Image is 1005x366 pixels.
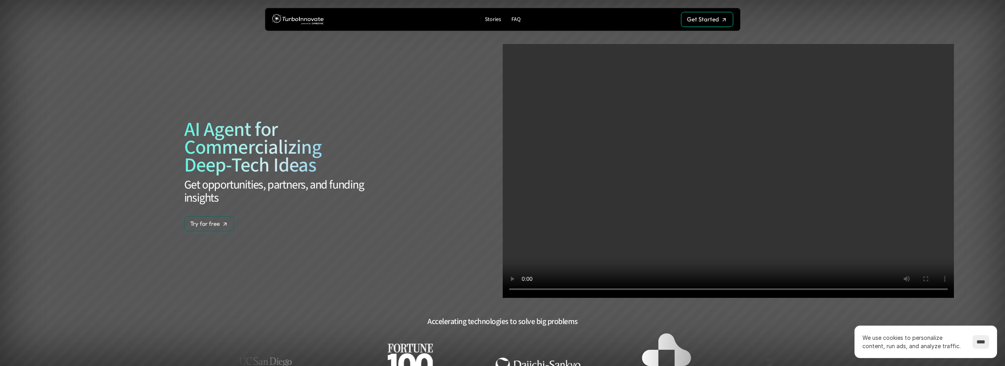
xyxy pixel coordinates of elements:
[482,14,504,25] a: Stories
[508,14,524,25] a: FAQ
[272,12,324,27] img: TurboInnovate Logo
[862,334,965,350] p: We use cookies to personalize content, run ads, and analyze traffic.
[687,16,719,23] p: Get Started
[485,16,501,23] p: Stories
[511,16,521,23] p: FAQ
[681,12,733,27] a: Get Started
